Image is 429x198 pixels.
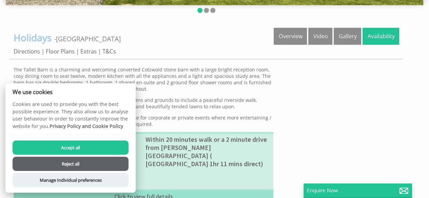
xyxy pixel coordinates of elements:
[307,187,409,194] p: Enquire Now
[14,31,54,44] a: Holidays
[14,47,40,55] a: Directions
[13,157,129,171] button: Reject all
[14,66,273,92] p: The Tallet Barn is a charming and welcoming converted Cotswold stone barn with a large bright rec...
[13,140,129,155] button: Accept all
[5,89,136,95] h2: We use cookies
[14,97,273,110] p: Residents of the barn have access to 17 acres of gardens and grounds to include a peaceful rivers...
[102,47,116,55] a: T&Cs
[80,47,97,55] a: Extras
[13,173,129,187] button: Manage Individual preferences
[334,28,361,45] a: Gallery
[143,134,273,169] li: Within 20 minutes walk or a 2 minute drive from [PERSON_NAME][GEOGRAPHIC_DATA] ( [GEOGRAPHIC_DATA...
[14,114,273,127] p: The Tallet Barn can be rented alongside the Mill House for corporate or private events where more...
[308,28,332,45] a: Video
[46,47,75,55] a: Floor Plans
[50,123,123,129] a: Privacy Policy and Cookie Policy
[14,31,52,44] span: Holidays
[56,34,121,43] a: [GEOGRAPHIC_DATA]
[5,101,136,135] p: Cookies are used to provide you with the best possible experience. They also allow us to analyse ...
[54,34,121,43] span: -
[274,28,307,45] a: Overview
[363,28,399,45] a: Availability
